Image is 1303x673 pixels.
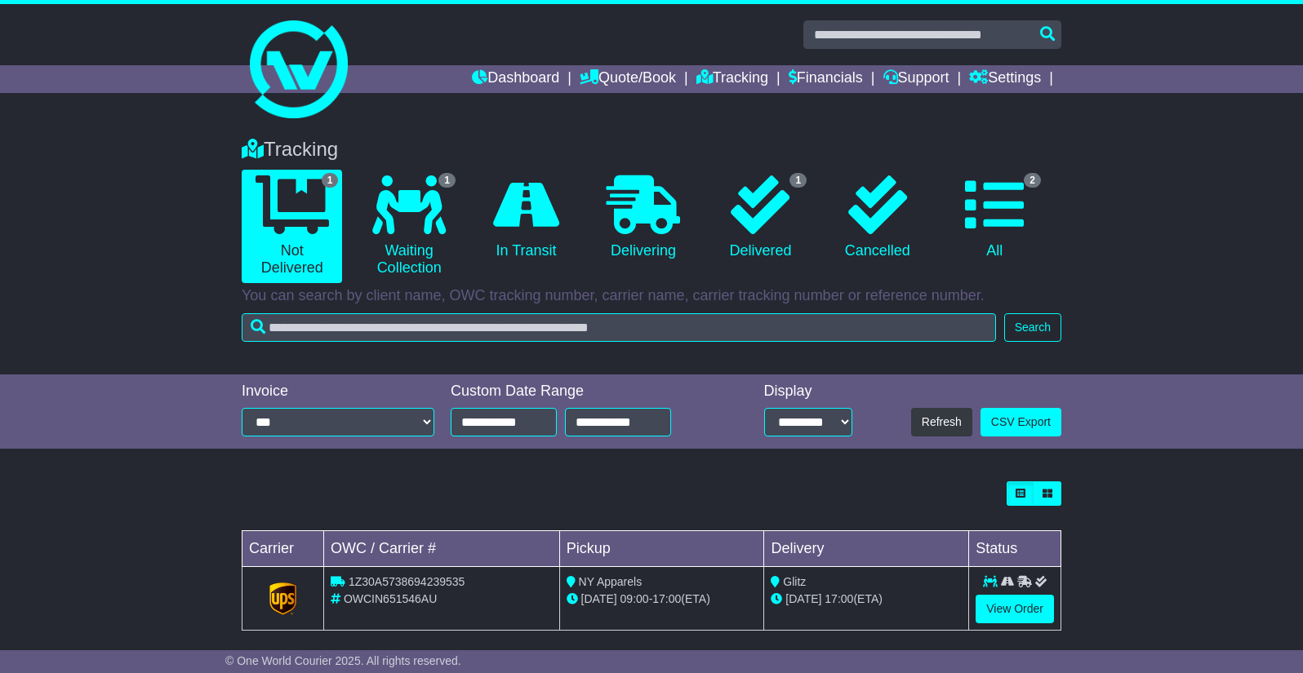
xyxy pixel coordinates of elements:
div: Invoice [242,383,434,401]
td: Pickup [559,531,764,567]
td: Status [969,531,1061,567]
span: NY Apparels [579,575,643,588]
span: OWCIN651546AU [344,592,437,605]
a: Cancelled [827,170,927,266]
p: You can search by client name, OWC tracking number, carrier name, carrier tracking number or refe... [242,287,1061,305]
a: In Transit [476,170,576,266]
span: © One World Courier 2025. All rights reserved. [225,654,461,667]
img: GetCarrierServiceLogo [269,582,297,615]
a: Tracking [696,65,768,93]
a: 1 Waiting Collection [358,170,459,283]
a: Support [883,65,949,93]
div: - (ETA) [567,591,758,608]
span: 09:00 [620,592,649,605]
button: Refresh [911,408,972,436]
a: Settings [969,65,1041,93]
span: 17:00 [825,592,853,605]
div: Display [764,383,852,401]
a: Financials [789,65,863,93]
div: Tracking [233,138,1070,162]
span: 1 [789,173,807,188]
span: 1 [322,173,339,188]
span: [DATE] [581,592,617,605]
a: Quote/Book [580,65,676,93]
button: Search [1004,313,1061,342]
td: Carrier [242,531,324,567]
a: CSV Export [981,408,1061,436]
div: (ETA) [771,591,962,608]
a: 2 All [945,170,1045,266]
td: OWC / Carrier # [324,531,560,567]
a: View Order [976,595,1054,623]
span: Glitz [783,575,806,588]
a: 1 Delivered [710,170,811,266]
div: Custom Date Range [451,383,713,401]
a: Delivering [593,170,693,266]
a: 1 Not Delivered [242,170,342,283]
td: Delivery [764,531,969,567]
span: 1 [438,173,456,188]
span: 2 [1024,173,1041,188]
span: [DATE] [785,592,821,605]
span: 1Z30A5738694239535 [349,575,465,588]
span: 17:00 [652,592,681,605]
a: Dashboard [472,65,559,93]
